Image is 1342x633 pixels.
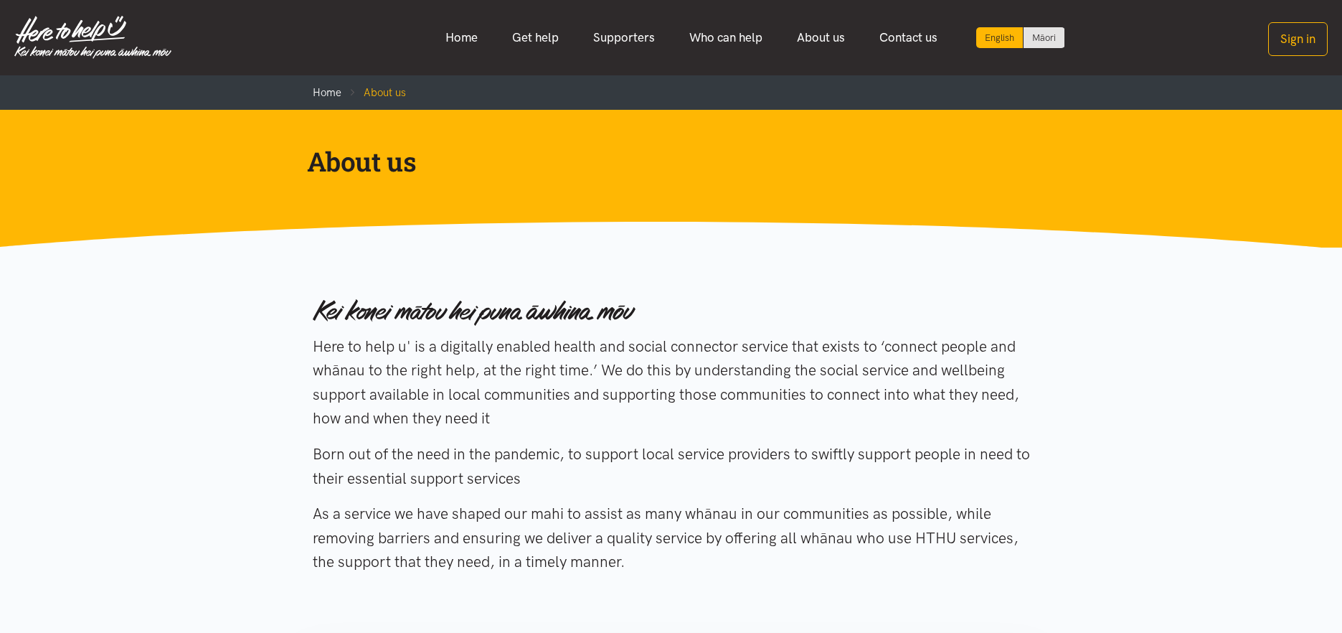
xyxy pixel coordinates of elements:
[862,22,955,53] a: Contact us
[976,27,1065,48] div: Language toggle
[428,22,495,53] a: Home
[313,502,1030,574] p: As a service we have shaped our mahi to assist as many whānau in our communities as possible, whi...
[495,22,576,53] a: Get help
[576,22,672,53] a: Supporters
[307,144,1013,179] h1: About us
[976,27,1024,48] div: Current language
[780,22,862,53] a: About us
[313,442,1030,490] p: Born out of the need in the pandemic, to support local service providers to swiftly support peopl...
[313,334,1030,431] p: Here to help u' is a digitally enabled health and social connector service that exists to ‘connec...
[1024,27,1064,48] a: Switch to Te Reo Māori
[672,22,780,53] a: Who can help
[341,84,406,101] li: About us
[14,16,171,59] img: Home
[1268,22,1328,56] button: Sign in
[313,86,341,99] a: Home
